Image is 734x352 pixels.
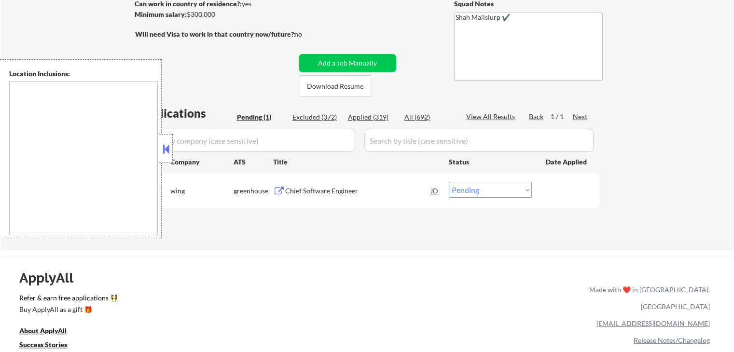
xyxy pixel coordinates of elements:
div: Back [529,112,544,122]
div: 1 / 1 [551,112,573,122]
div: Title [273,157,440,167]
u: About ApplyAll [19,326,67,335]
div: Chief Software Engineer [285,186,431,196]
a: [EMAIL_ADDRESS][DOMAIN_NAME] [596,319,710,327]
div: $300,000 [135,10,295,19]
strong: Minimum salary: [135,10,187,18]
button: Add a Job Manually [299,54,396,72]
div: no [294,29,322,39]
div: Made with ❤️ in [GEOGRAPHIC_DATA], [GEOGRAPHIC_DATA] [585,281,710,315]
strong: Will need Visa to work in that country now/future?: [135,30,296,38]
div: ATS [234,157,273,167]
div: Status [449,153,532,170]
div: Next [573,112,588,122]
div: View All Results [466,112,518,122]
div: JD [430,182,440,199]
u: Success Stories [19,340,67,349]
a: Release Notes/Changelog [634,336,710,344]
a: Buy ApplyAll as a gift 🎁 [19,305,116,317]
button: Download Resume [300,75,371,97]
div: greenhouse [234,186,273,196]
div: Company [170,157,234,167]
div: Applications [138,108,234,119]
div: Buy ApplyAll as a gift 🎁 [19,306,116,313]
div: Date Applied [546,157,588,167]
div: Excluded (372) [292,112,341,122]
a: About ApplyAll [19,326,80,338]
a: Success Stories [19,340,80,352]
div: Applied (319) [348,112,396,122]
div: Location Inclusions: [9,69,158,79]
div: Pending (1) [237,112,285,122]
div: All (692) [404,112,453,122]
div: wing [170,186,234,196]
input: Search by company (case sensitive) [138,129,355,152]
a: Refer & earn free applications 👯‍♀️ [19,295,388,305]
input: Search by title (case sensitive) [364,129,594,152]
div: ApplyAll [19,270,84,286]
